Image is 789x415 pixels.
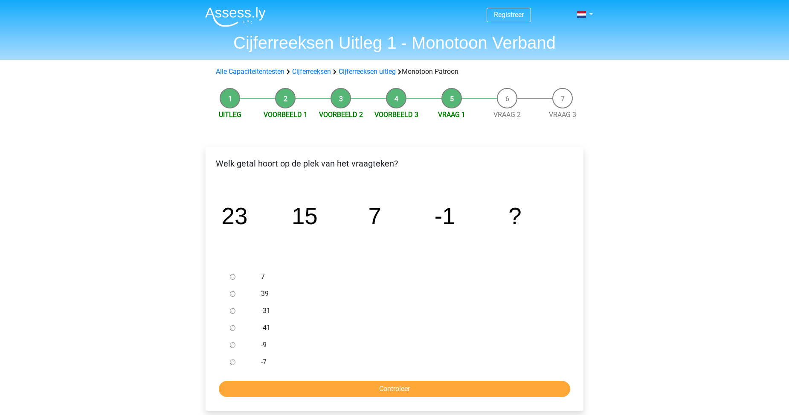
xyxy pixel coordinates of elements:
[198,32,591,53] h1: Cijferreeksen Uitleg 1 - Monotoon Verband
[493,111,521,119] a: Vraag 2
[221,203,247,229] tspan: 23
[261,340,556,350] label: -9
[508,203,521,229] tspan: ?
[374,111,418,119] a: Voorbeeld 3
[261,306,556,316] label: -31
[212,157,577,170] p: Welk getal hoort op de plek van het vraagteken?
[219,381,570,397] input: Controleer
[261,272,556,282] label: 7
[261,289,556,299] label: 39
[212,67,577,77] div: Monotoon Patroon
[438,111,465,119] a: Vraag 1
[261,323,556,333] label: -41
[549,111,576,119] a: Vraag 3
[219,111,241,119] a: Uitleg
[494,11,524,19] a: Registreer
[205,7,266,27] img: Assessly
[319,111,363,119] a: Voorbeeld 2
[435,203,455,229] tspan: -1
[339,67,396,76] a: Cijferreeksen uitleg
[216,67,284,76] a: Alle Capaciteitentesten
[292,67,331,76] a: Cijferreeksen
[368,203,381,229] tspan: 7
[264,111,307,119] a: Voorbeeld 1
[261,357,556,367] label: -7
[292,203,318,229] tspan: 15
